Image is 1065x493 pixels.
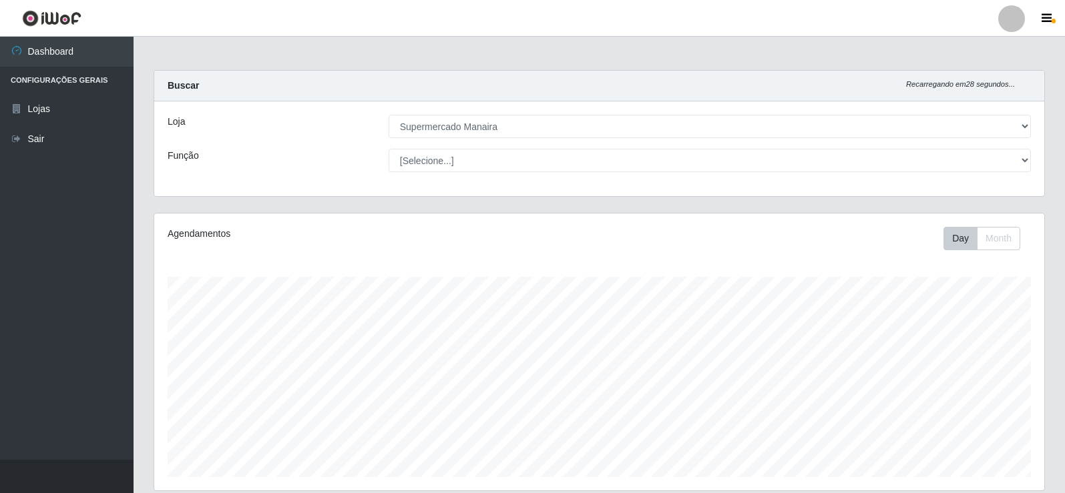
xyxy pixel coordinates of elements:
[943,227,978,250] button: Day
[168,115,185,129] label: Loja
[22,10,81,27] img: CoreUI Logo
[943,227,1031,250] div: Toolbar with button groups
[168,80,199,91] strong: Buscar
[906,80,1015,88] i: Recarregando em 28 segundos...
[168,227,515,241] div: Agendamentos
[977,227,1020,250] button: Month
[943,227,1020,250] div: First group
[168,149,199,163] label: Função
